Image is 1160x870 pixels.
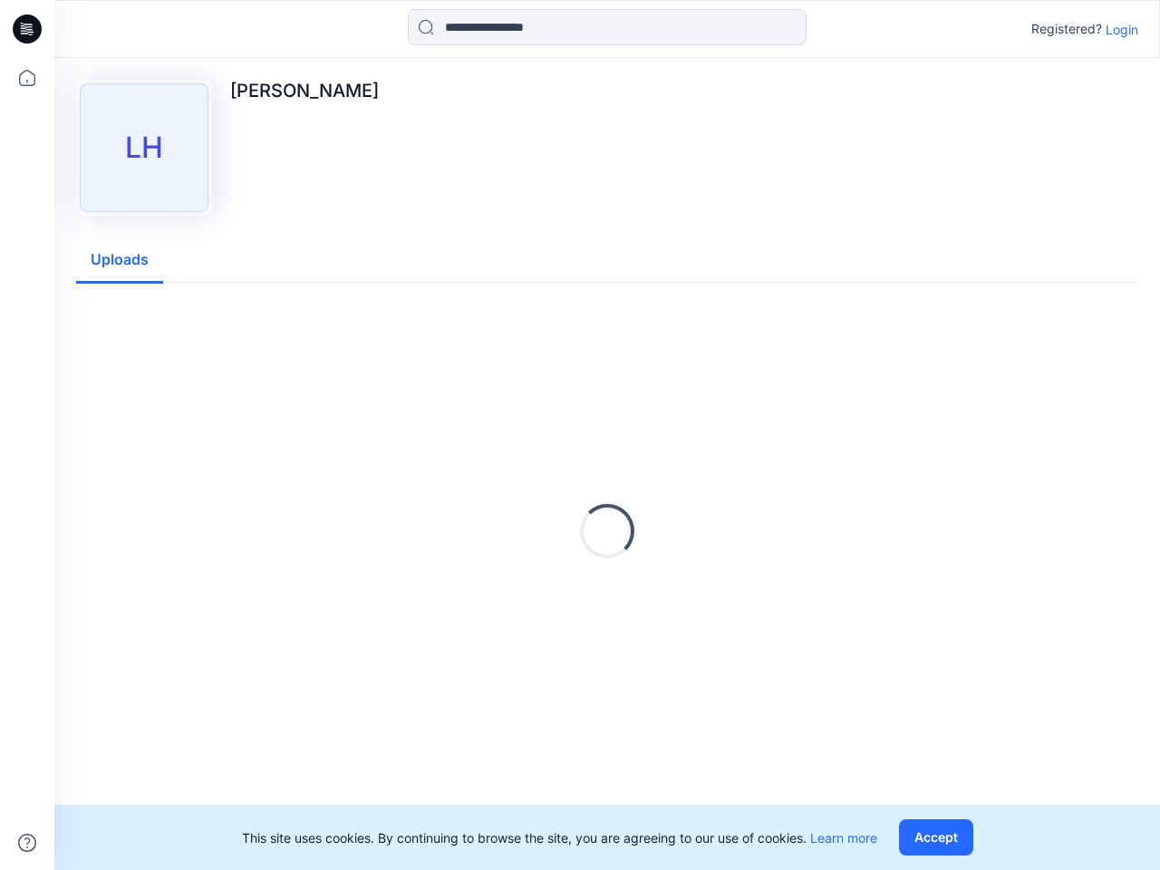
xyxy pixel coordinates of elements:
[242,828,877,847] p: This site uses cookies. By continuing to browse the site, you are agreeing to our use of cookies.
[1031,18,1102,40] p: Registered?
[230,80,379,101] p: [PERSON_NAME]
[810,830,877,846] a: Learn more
[1106,20,1138,39] p: Login
[899,819,973,855] button: Accept
[80,83,208,212] div: LH
[76,237,163,284] button: Uploads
